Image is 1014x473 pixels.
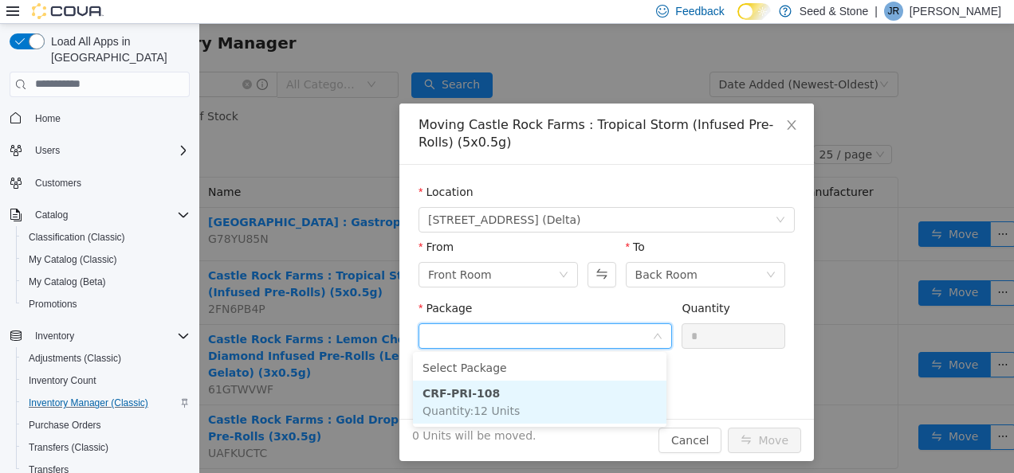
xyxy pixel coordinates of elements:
input: Quantity [483,300,585,324]
i: icon: down [567,246,576,257]
strong: CRF-PRI-108 [223,363,301,376]
span: Inventory [35,330,74,342]
button: Inventory Manager (Classic) [16,392,196,414]
input: Dark Mode [737,3,771,20]
span: Home [29,108,190,128]
span: Inventory Manager (Classic) [22,393,190,412]
a: Customers [29,174,88,193]
button: Promotions [16,293,196,315]
button: Swap [388,238,416,264]
i: icon: down [454,307,463,319]
button: Close [570,80,615,124]
span: Transfers (Classic) [29,441,108,454]
span: 616 Chester Rd. (Delta) [229,184,382,208]
a: Adjustments (Classic) [22,349,128,368]
span: Purchase Orders [29,419,101,432]
a: Home [29,109,67,128]
span: My Catalog (Classic) [29,253,117,266]
button: Classification (Classic) [16,226,196,248]
span: Dark Mode [737,20,738,21]
button: My Catalog (Beta) [16,271,196,293]
div: Moving Castle Rock Farms : Tropical Storm (Infused Pre-Rolls) (5x0.5g) [219,92,595,127]
button: Users [3,139,196,162]
a: Classification (Classic) [22,228,132,247]
i: icon: down [576,191,586,202]
span: Feedback [675,3,724,19]
span: Home [35,112,61,125]
span: Promotions [29,298,77,311]
span: My Catalog (Beta) [29,276,106,288]
span: JR [888,2,900,21]
span: Classification (Classic) [29,231,125,244]
button: Inventory Count [16,369,196,392]
div: Jimmie Rao [884,2,903,21]
button: Transfers (Classic) [16,436,196,459]
span: 0 Units will be moved. [213,404,337,420]
span: My Catalog (Classic) [22,250,190,269]
span: Users [29,141,190,160]
button: Customers [3,171,196,194]
button: Adjustments (Classic) [16,347,196,369]
p: [PERSON_NAME] [910,2,1001,21]
a: Promotions [22,295,84,314]
p: Seed & Stone [800,2,868,21]
i: icon: close [586,95,599,107]
button: Catalog [29,205,74,225]
li: CRF-PRI-108 [214,357,467,400]
span: Load All Apps in [GEOGRAPHIC_DATA] [45,33,190,65]
span: Inventory [29,326,190,346]
span: Users [35,144,60,157]
span: Inventory Manager (Classic) [29,397,148,409]
span: Adjustments (Classic) [29,352,121,365]
li: Select Package [214,331,467,357]
span: Transfers (Classic) [22,438,190,457]
label: Package [219,278,273,291]
span: Catalog [35,209,68,221]
a: Transfers (Classic) [22,438,115,457]
span: Promotions [22,295,190,314]
button: Purchase Orders [16,414,196,436]
button: Home [3,107,196,130]
a: My Catalog (Beta) [22,272,112,291]
label: Quantity [482,278,531,291]
span: Classification (Classic) [22,228,190,247]
a: Inventory Manager (Classic) [22,393,155,412]
button: Inventory [29,326,81,346]
button: Catalog [3,204,196,226]
span: Purchase Orders [22,416,190,435]
button: Cancel [459,404,522,429]
a: Purchase Orders [22,416,108,435]
span: Inventory Count [29,374,96,387]
button: icon: swapMove [529,404,602,429]
span: Quantity : 12 Units [223,381,320,393]
span: Adjustments (Classic) [22,349,190,368]
img: Cova [32,3,104,19]
span: My Catalog (Beta) [22,272,190,291]
div: Back Room [436,239,498,263]
label: Location [219,162,274,174]
div: Front Room [229,239,293,263]
span: Customers [35,177,81,190]
span: Customers [29,173,190,193]
a: Inventory Count [22,371,103,390]
button: Users [29,141,66,160]
label: To [426,217,446,229]
span: Catalog [29,205,190,225]
input: Package [229,302,453,326]
label: From [219,217,254,229]
button: Inventory [3,325,196,347]
i: icon: down [360,246,369,257]
span: Inventory Count [22,371,190,390]
p: | [874,2,878,21]
button: My Catalog (Classic) [16,248,196,271]
a: My Catalog (Classic) [22,250,124,269]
